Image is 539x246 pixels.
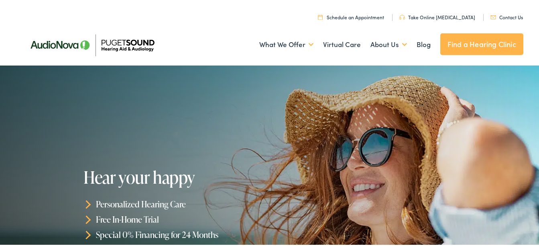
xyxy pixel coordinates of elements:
img: utility icon [318,13,323,18]
li: Personalized Hearing Care [83,195,272,211]
a: Contact Us [490,12,523,19]
li: Special 0% Financing for 24 Months [83,226,272,241]
a: Find a Hearing Clinic [440,32,523,54]
a: Schedule an Appointment [318,12,384,19]
a: About Us [370,29,407,58]
a: What We Offer [259,29,313,58]
a: Take Online [MEDICAL_DATA] [399,12,475,19]
a: Virtual Care [323,29,361,58]
h1: Hear your happy [83,167,272,185]
li: Free In-Home Trial [83,211,272,226]
a: Blog [417,29,431,58]
img: utility icon [490,14,496,18]
img: utility icon [399,14,405,18]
